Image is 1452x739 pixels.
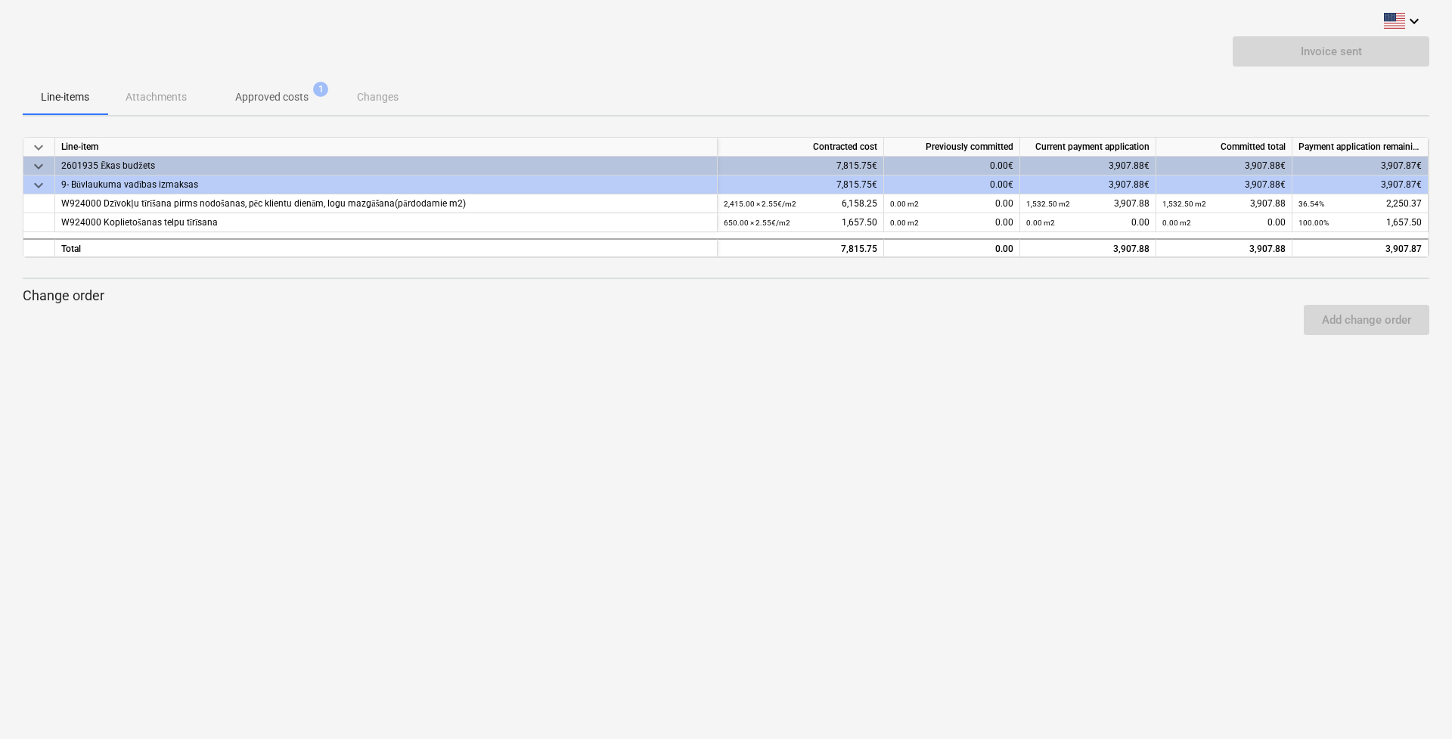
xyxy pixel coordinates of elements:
div: W924000 Dzīvokļu tīrīšana pirms nodošanas, pēc klientu dienām, logu mazgāšana(pārdodamie m2) [61,194,711,213]
span: keyboard_arrow_down [29,138,48,157]
small: 0.00 m2 [1026,219,1055,227]
div: Previously committed [884,138,1020,157]
div: 3,907.88 [1026,194,1149,213]
div: W924000 Koplietošanas telpu tīrīsana [61,213,711,232]
small: 36.54% [1298,200,1324,208]
div: Contracted cost [718,138,884,157]
small: 0.00 m2 [890,200,919,208]
small: 2,415.00 × 2.55€ / m2 [724,200,796,208]
small: 0.00 m2 [1162,219,1191,227]
div: Payment application remaining [1292,138,1429,157]
div: 2601935 Ēkas budžets [61,157,711,175]
div: 1,657.50 [1298,213,1422,232]
div: Total [55,238,718,257]
div: 0.00 [890,194,1013,213]
p: Approved costs [235,89,309,105]
div: 0.00€ [884,175,1020,194]
p: Line-items [41,89,89,105]
div: 7,815.75€ [718,157,884,175]
div: 3,907.88 [1156,238,1292,257]
div: Committed total [1156,138,1292,157]
div: 0.00 [1162,213,1286,232]
small: 650.00 × 2.55€ / m2 [724,219,790,227]
p: Change order [23,287,1429,305]
div: 7,815.75€ [718,175,884,194]
small: 1,532.50 m2 [1026,200,1070,208]
div: 0.00 [1026,213,1149,232]
small: 100.00% [1298,219,1329,227]
i: keyboard_arrow_down [1405,12,1423,30]
div: 3,907.87 [1298,240,1422,259]
div: Current payment application [1020,138,1156,157]
span: 1 [313,82,328,97]
div: 3,907.88€ [1156,157,1292,175]
div: 2,250.37 [1298,194,1422,213]
div: 3,907.88€ [1020,175,1156,194]
div: 3,907.88 [1162,194,1286,213]
span: keyboard_arrow_down [29,176,48,194]
span: keyboard_arrow_down [29,157,48,175]
small: 1,532.50 m2 [1162,200,1206,208]
div: 6,158.25 [724,194,877,213]
div: 3,907.87€ [1292,157,1429,175]
div: 0.00 [890,213,1013,232]
div: 3,907.88€ [1156,175,1292,194]
div: 0.00€ [884,157,1020,175]
div: 3,907.88 [1026,240,1149,259]
div: Line-item [55,138,718,157]
small: 0.00 m2 [890,219,919,227]
div: 7,815.75 [724,240,877,259]
div: 3,907.88€ [1020,157,1156,175]
div: 9- Būvlaukuma vadības izmaksas [61,175,711,194]
div: 1,657.50 [724,213,877,232]
div: 0.00 [890,240,1013,259]
div: 3,907.87€ [1292,175,1429,194]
